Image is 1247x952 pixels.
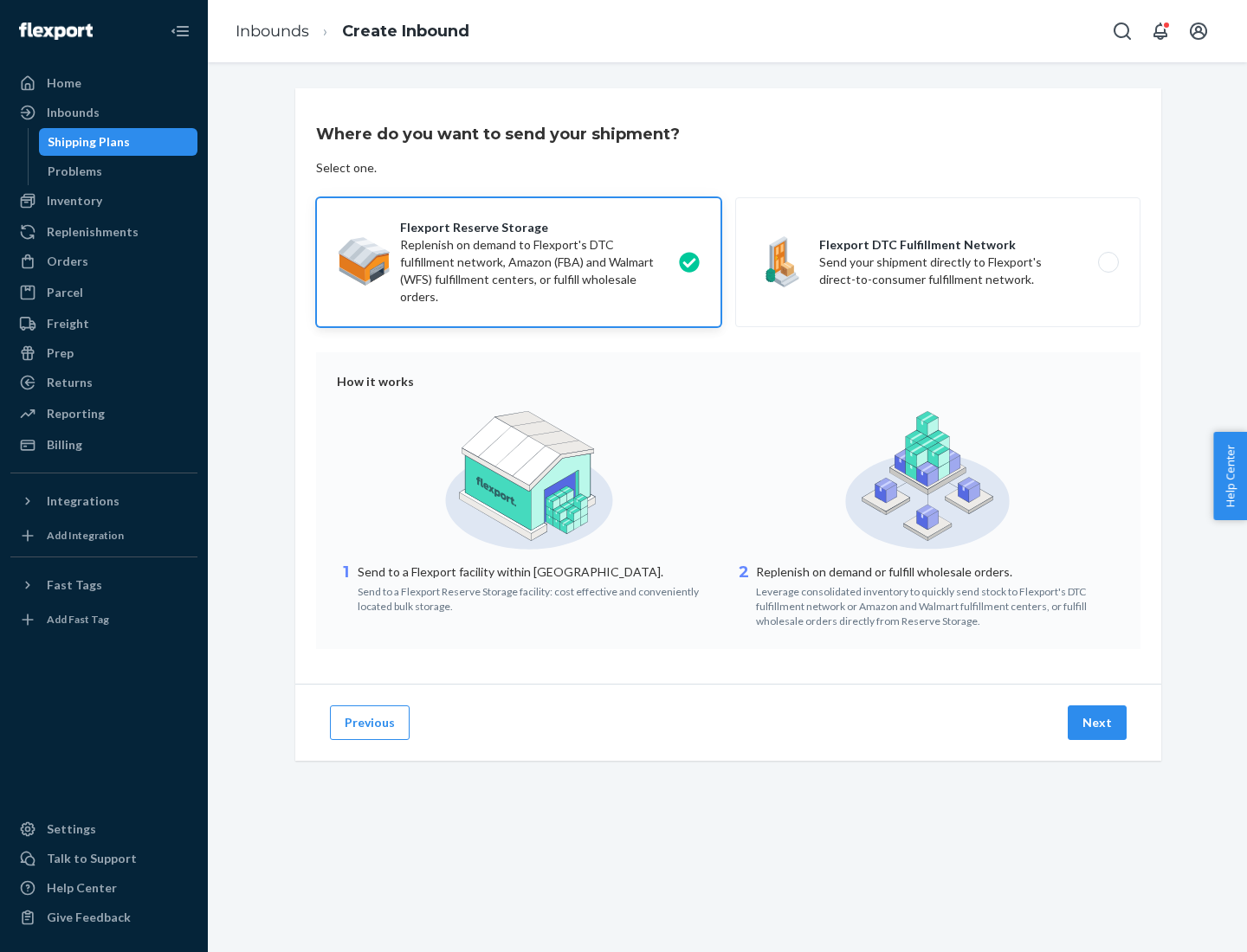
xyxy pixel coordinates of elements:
a: Returns [10,369,197,396]
a: Create Inbound [342,22,469,41]
div: Select one. [316,159,377,177]
a: Help Center [10,874,197,902]
div: Inbounds [47,104,100,121]
div: Talk to Support [47,850,137,867]
button: Close Navigation [163,14,197,48]
div: Help Center [47,879,117,897]
a: Inbounds [10,99,197,126]
a: Replenishments [10,218,197,246]
a: Inventory [10,187,197,215]
div: Returns [47,374,93,391]
div: Shipping Plans [48,133,130,151]
a: Reporting [10,400,197,428]
button: Next [1068,705,1127,740]
a: Add Integration [10,522,197,550]
p: Replenish on demand or fulfill wholesale orders. [756,563,1120,581]
div: Integrations [47,492,120,510]
div: Fast Tags [47,576,102,594]
button: Previous [330,705,410,740]
a: Billing [10,431,197,459]
div: Orders [47,253,88,270]
p: Send to a Flexport facility within [GEOGRAPHIC_DATA]. [358,563,721,581]
img: Flexport logo [19,23,93,40]
div: Billing [47,436,82,453]
a: Orders [10,248,197,275]
a: Home [10,69,197,97]
div: Settings [47,820,96,838]
div: Problems [48,163,102,180]
div: How it works [337,373,1120,390]
div: Give Feedback [47,909,131,926]
a: Problems [39,158,198,185]
div: Home [47,74,81,92]
button: Integrations [10,487,197,515]
h3: Where do you want to send your shipment? [316,123,680,145]
div: 1 [337,562,354,614]
a: Freight [10,310,197,338]
a: Add Fast Tag [10,606,197,634]
button: Open Search Box [1105,14,1140,48]
div: Add Fast Tag [47,612,109,627]
div: Add Integration [47,528,124,543]
div: Freight [47,315,89,332]
a: Inbounds [236,22,309,41]
ol: breadcrumbs [222,6,483,57]
div: Reporting [47,405,105,422]
a: Prep [10,339,197,367]
a: Talk to Support [10,845,197,872]
button: Open account menu [1181,14,1216,48]
div: Prep [47,344,74,362]
a: Shipping Plans [39,128,198,156]
div: Parcel [47,284,83,301]
div: Send to a Flexport Reserve Storage facility: cost effective and conveniently located bulk storage. [358,581,721,614]
div: Leverage consolidated inventory to quickly send stock to Flexport's DTC fulfillment network or Am... [756,581,1120,628]
button: Help Center [1213,432,1247,520]
button: Give Feedback [10,904,197,931]
div: Replenishments [47,223,139,241]
a: Parcel [10,279,197,306]
a: Settings [10,815,197,843]
button: Open notifications [1143,14,1178,48]
button: Fast Tags [10,571,197,599]
div: 2 [735,562,753,628]
div: Inventory [47,192,102,209]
